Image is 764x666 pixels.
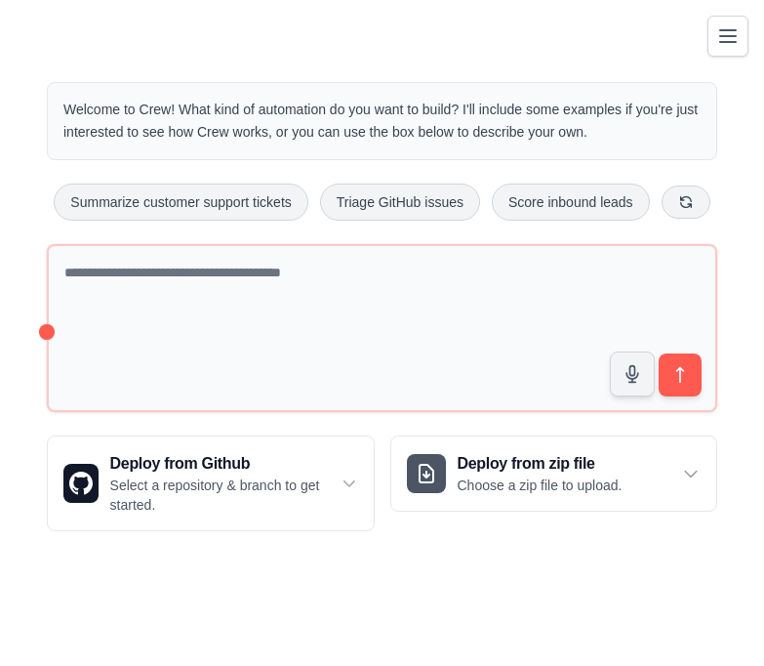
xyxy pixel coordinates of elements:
[110,452,341,476] h3: Deploy from Github
[110,476,341,515] p: Select a repository & branch to get started.
[458,452,623,476] h3: Deploy from zip file
[320,184,480,221] button: Triage GitHub issues
[391,513,694,539] h3: Create an automation
[391,547,694,610] p: Describe the automation you want to build, select an example option, or use the microphone to spe...
[54,184,307,221] button: Summarize customer support tickets
[704,487,719,502] button: Close walkthrough
[406,491,446,506] span: Step 1
[707,16,748,57] button: Toggle navigation
[63,99,701,144] p: Welcome to Crew! What kind of automation do you want to build? I'll include some examples if you'...
[492,184,650,221] button: Score inbound leads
